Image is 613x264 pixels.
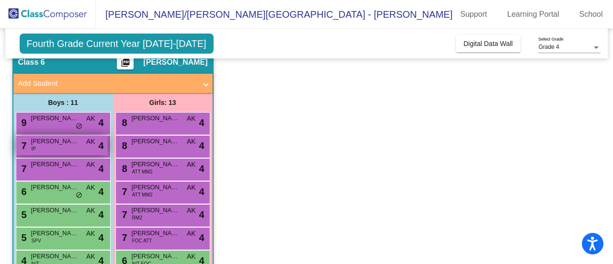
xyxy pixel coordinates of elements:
[98,138,103,153] span: 4
[18,57,45,67] span: Class 6
[86,160,95,170] span: AK
[86,114,95,124] span: AK
[453,7,495,22] a: Support
[499,7,567,22] a: Learning Portal
[120,232,127,243] span: 7
[132,114,180,123] span: [PERSON_NAME]
[98,115,103,130] span: 4
[31,114,79,123] span: [PERSON_NAME]
[143,57,207,67] span: [PERSON_NAME]
[86,252,95,262] span: AK
[31,229,79,238] span: [PERSON_NAME]
[456,35,521,52] button: Digital Data Wall
[132,237,152,244] span: FOC ATT
[13,74,213,93] mat-expansion-panel-header: Add Student
[132,183,180,192] span: [PERSON_NAME]
[120,209,127,220] span: 7
[86,183,95,193] span: AK
[76,192,82,199] span: do_not_disturb_alt
[19,209,27,220] span: 5
[86,229,95,239] span: AK
[13,93,113,112] div: Boys : 11
[76,123,82,130] span: do_not_disturb_alt
[132,252,180,261] span: [PERSON_NAME]
[32,237,41,244] span: SPV
[19,186,27,197] span: 6
[187,229,196,239] span: AK
[120,163,127,174] span: 8
[199,115,204,130] span: 4
[98,207,103,222] span: 4
[32,145,36,152] span: IP
[187,252,196,262] span: AK
[31,137,79,146] span: [PERSON_NAME]
[19,117,27,128] span: 9
[86,137,95,147] span: AK
[464,40,513,47] span: Digital Data Wall
[98,230,103,245] span: 4
[20,34,214,54] span: Fourth Grade Current Year [DATE]-[DATE]
[199,207,204,222] span: 4
[187,160,196,170] span: AK
[113,93,213,112] div: Girls: 13
[199,184,204,199] span: 4
[31,252,79,261] span: [PERSON_NAME]
[98,161,103,176] span: 4
[120,58,131,71] mat-icon: picture_as_pdf
[19,140,27,151] span: 7
[31,160,79,169] span: [PERSON_NAME] [PERSON_NAME]
[132,214,142,221] span: RM2
[98,184,103,199] span: 4
[132,206,180,215] span: [PERSON_NAME]
[86,206,95,216] span: AK
[199,138,204,153] span: 4
[120,117,127,128] span: 8
[538,44,559,50] span: Grade 4
[31,206,79,215] span: [PERSON_NAME]
[19,232,27,243] span: 5
[31,183,79,192] span: [PERSON_NAME]
[19,163,27,174] span: 7
[187,206,196,216] span: AK
[572,7,611,22] a: School
[117,55,134,69] button: Print Students Details
[96,7,453,22] span: [PERSON_NAME]/[PERSON_NAME][GEOGRAPHIC_DATA] - [PERSON_NAME]
[132,168,153,175] span: ATT MM2
[187,114,196,124] span: AK
[187,137,196,147] span: AK
[132,160,180,169] span: [PERSON_NAME]
[120,186,127,197] span: 7
[132,229,180,238] span: [PERSON_NAME]
[18,78,196,89] mat-panel-title: Add Student
[132,137,180,146] span: [PERSON_NAME]
[199,230,204,245] span: 4
[199,161,204,176] span: 4
[132,191,153,198] span: ATT MM2
[187,183,196,193] span: AK
[120,140,127,151] span: 8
